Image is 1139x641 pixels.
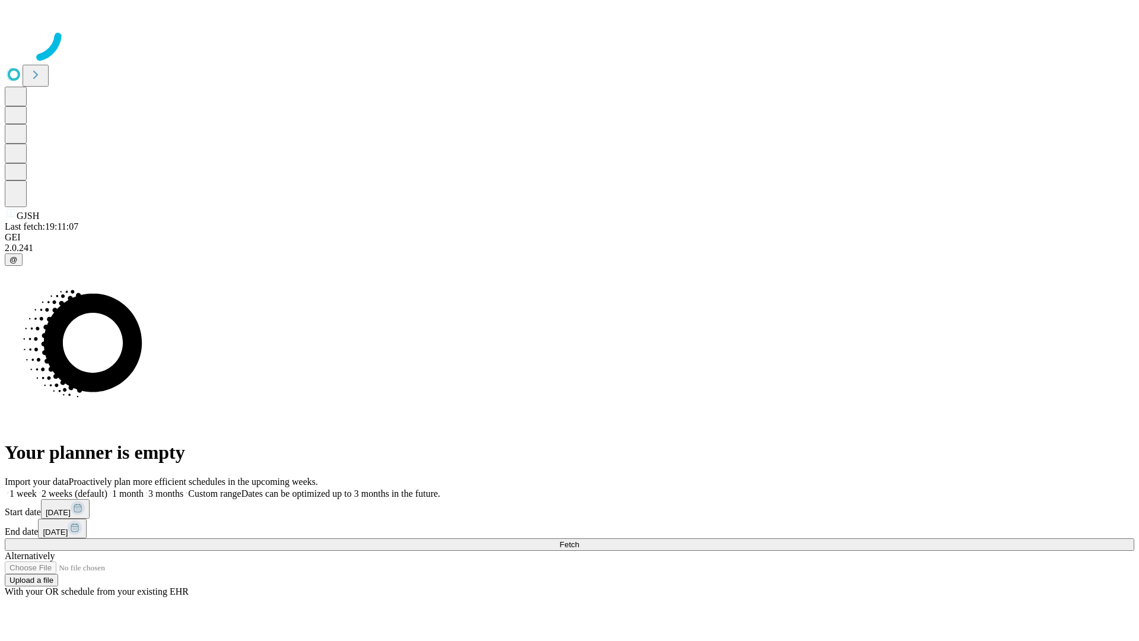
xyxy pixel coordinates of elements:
[5,499,1134,519] div: Start date
[9,255,18,264] span: @
[38,519,87,538] button: [DATE]
[148,488,183,499] span: 3 months
[5,442,1134,464] h1: Your planner is empty
[112,488,144,499] span: 1 month
[5,519,1134,538] div: End date
[41,499,90,519] button: [DATE]
[5,477,69,487] span: Import your data
[5,586,189,596] span: With your OR schedule from your existing EHR
[5,253,23,266] button: @
[5,243,1134,253] div: 2.0.241
[188,488,241,499] span: Custom range
[42,488,107,499] span: 2 weeks (default)
[43,528,68,537] span: [DATE]
[9,488,37,499] span: 1 week
[5,232,1134,243] div: GEI
[559,540,579,549] span: Fetch
[5,551,55,561] span: Alternatively
[46,508,71,517] span: [DATE]
[5,538,1134,551] button: Fetch
[5,221,78,231] span: Last fetch: 19:11:07
[241,488,440,499] span: Dates can be optimized up to 3 months in the future.
[17,211,39,221] span: GJSH
[69,477,318,487] span: Proactively plan more efficient schedules in the upcoming weeks.
[5,574,58,586] button: Upload a file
